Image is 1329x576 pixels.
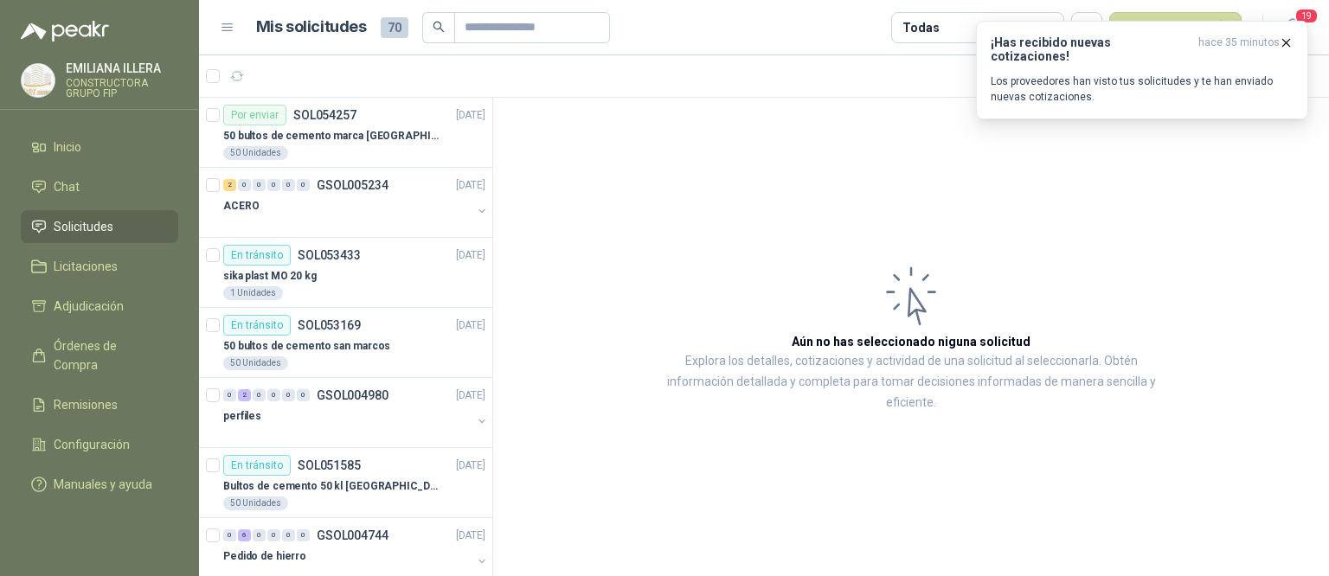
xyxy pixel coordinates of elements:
p: Bultos de cemento 50 kl [GEOGRAPHIC_DATA][PERSON_NAME] [223,478,439,495]
a: Órdenes de Compra [21,330,178,381]
span: Chat [54,177,80,196]
div: 2 [223,179,236,191]
a: Manuales y ayuda [21,468,178,501]
div: 0 [282,389,295,401]
div: 50 Unidades [223,496,288,510]
p: [DATE] [456,528,485,544]
span: 19 [1294,8,1319,24]
div: 6 [238,529,251,541]
p: SOL053169 [298,319,361,331]
button: ¡Has recibido nuevas cotizaciones!hace 35 minutos Los proveedores han visto tus solicitudes y te ... [976,21,1308,119]
h3: ¡Has recibido nuevas cotizaciones! [991,35,1191,63]
p: [DATE] [456,458,485,474]
div: 0 [223,389,236,401]
div: Todas [902,18,939,37]
div: 0 [253,389,266,401]
h3: Aún no has seleccionado niguna solicitud [792,332,1030,351]
div: Por enviar [223,105,286,125]
div: 0 [267,179,280,191]
p: perfiles [223,408,261,425]
span: hace 35 minutos [1198,35,1280,63]
button: Nueva solicitud [1109,12,1242,43]
div: 0 [297,389,310,401]
p: CONSTRUCTORA GRUPO FIP [66,78,178,99]
p: 50 bultos de cemento marca [GEOGRAPHIC_DATA][PERSON_NAME] [223,128,439,144]
span: Licitaciones [54,257,118,276]
a: Remisiones [21,388,178,421]
p: [DATE] [456,247,485,264]
a: Solicitudes [21,210,178,243]
span: Solicitudes [54,217,113,236]
a: Adjudicación [21,290,178,323]
img: Company Logo [22,64,55,97]
div: 1 Unidades [223,286,283,300]
a: Por enviarSOL054257[DATE] 50 bultos de cemento marca [GEOGRAPHIC_DATA][PERSON_NAME]50 Unidades [199,98,492,168]
p: Los proveedores han visto tus solicitudes y te han enviado nuevas cotizaciones. [991,74,1294,105]
p: [DATE] [456,317,485,334]
p: EMILIANA ILLERA [66,62,178,74]
a: Licitaciones [21,250,178,283]
span: Órdenes de Compra [54,336,162,374]
span: Adjudicación [54,297,124,316]
div: 0 [253,179,266,191]
button: 19 [1277,12,1308,43]
img: Logo peakr [21,21,109,42]
p: SOL053433 [298,249,361,261]
span: 70 [381,17,408,38]
a: Chat [21,170,178,203]
div: 0 [297,529,310,541]
p: [DATE] [456,387,485,404]
p: GSOL005234 [317,179,388,191]
div: 0 [267,529,280,541]
div: 0 [282,179,295,191]
p: [DATE] [456,177,485,194]
a: Inicio [21,131,178,163]
span: Remisiones [54,395,118,414]
p: GSOL004744 [317,529,388,541]
span: Manuales y ayuda [54,475,152,494]
div: 0 [253,529,266,541]
span: Inicio [54,138,81,157]
div: En tránsito [223,315,291,336]
p: ACERO [223,198,259,214]
span: search [433,21,445,33]
div: 0 [238,179,251,191]
h1: Mis solicitudes [256,15,367,40]
div: 0 [282,529,295,541]
div: 2 [238,389,251,401]
p: sika plast MO 20 kg [223,268,317,285]
a: 2 0 0 0 0 0 GSOL005234[DATE] ACERO [223,175,489,230]
p: GSOL004980 [317,389,388,401]
a: En tránsitoSOL053169[DATE] 50 bultos de cemento san marcos50 Unidades [199,308,492,378]
p: Pedido de hierro [223,548,306,565]
div: 0 [267,389,280,401]
div: 50 Unidades [223,356,288,370]
p: SOL054257 [293,109,356,121]
div: 0 [223,529,236,541]
div: En tránsito [223,245,291,266]
span: Configuración [54,435,130,454]
a: 0 2 0 0 0 0 GSOL004980[DATE] perfiles [223,385,489,440]
div: 0 [297,179,310,191]
div: 50 Unidades [223,146,288,160]
a: En tránsitoSOL053433[DATE] sika plast MO 20 kg1 Unidades [199,238,492,308]
a: Configuración [21,428,178,461]
p: Explora los detalles, cotizaciones y actividad de una solicitud al seleccionarla. Obtén informaci... [666,351,1156,413]
p: SOL051585 [298,459,361,471]
p: [DATE] [456,107,485,124]
p: 50 bultos de cemento san marcos [223,338,390,355]
a: En tránsitoSOL051585[DATE] Bultos de cemento 50 kl [GEOGRAPHIC_DATA][PERSON_NAME]50 Unidades [199,448,492,518]
div: En tránsito [223,455,291,476]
